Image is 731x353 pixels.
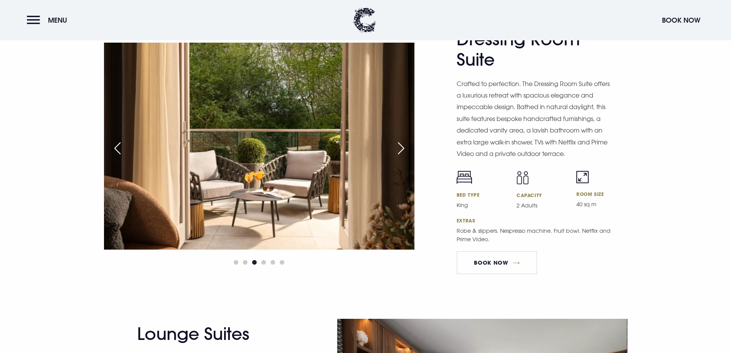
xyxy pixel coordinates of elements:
[658,12,704,28] button: Book Now
[261,260,266,265] span: Go to slide 4
[137,324,287,344] h2: Lounge Suites
[108,140,127,157] div: Previous slide
[27,12,71,28] button: Menu
[457,78,614,160] p: Crafted to perfection. The Dressing Room Suite offers a luxurious retreat with spacious elegance ...
[457,201,507,209] p: King
[243,260,248,265] span: Go to slide 2
[104,43,414,250] img: Hotel in Bangor Northern Ireland
[457,227,614,244] p: Robe & slippers. Nespresso machine. Fruit bowl. Netflix and Prime Video.
[48,16,67,25] span: Menu
[234,260,238,265] span: Go to slide 1
[271,260,275,265] span: Go to slide 5
[457,171,472,184] img: Bed icon
[457,251,537,274] a: BOOK NOW
[576,191,627,197] h6: Room Size
[516,201,567,210] p: 2 Adults
[457,217,627,224] h6: Extras
[457,192,507,198] h6: Bed Type
[414,43,725,250] img: Hotel in Bangor Northern Ireland
[280,260,284,265] span: Go to slide 6
[516,171,529,184] img: Capacity icon
[576,200,627,209] p: 40 sq m
[516,192,567,198] h6: Capacity
[391,140,411,157] div: Next slide
[457,29,606,70] h2: Dressing Room Suite
[252,260,257,265] span: Go to slide 3
[353,8,376,33] img: Clandeboye Lodge
[576,171,589,183] img: Room size icon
